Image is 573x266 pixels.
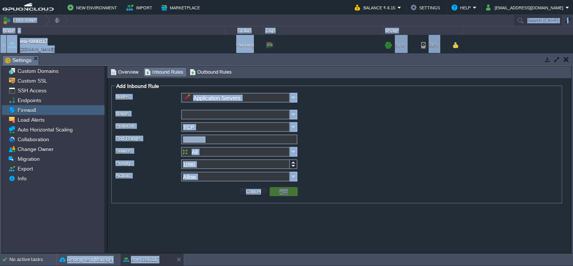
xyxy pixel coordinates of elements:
button: Deployment Manager [60,256,114,263]
button: Settings [411,3,442,12]
span: Add Inbound Rule [116,83,159,89]
a: [DOMAIN_NAME] [20,45,55,53]
div: 3 / 8 [395,35,404,55]
a: Custom Domains [16,68,60,74]
label: Action: [115,172,180,180]
a: SSH Access [16,87,48,94]
a: Export [16,165,34,172]
a: Migration [16,156,41,162]
button: Import [126,3,154,12]
img: AMDAwAAAACH5BAEAAAAALAAAAAABAAEAAAICRAEAOw== [0,35,6,55]
a: Firewall [16,107,37,113]
button: env-6890117 [123,256,159,263]
button: Balance ₹-6.15 [355,3,397,12]
img: GPUonCLOUD [3,3,54,12]
a: Info [16,175,28,182]
a: Load Alerts [16,116,46,123]
div: Tags [263,26,382,35]
img: AMDAwAAAACH5BAEAAAAALAAAAAABAAEAAAICRAEAOw== [7,35,17,55]
div: Status [226,26,262,35]
label: Name: [115,110,180,118]
a: Custom SSL [16,77,48,84]
label: Nodes: [115,93,180,101]
label: Source: [115,147,180,155]
label: Port Range: [115,135,180,142]
span: Settings [5,56,31,65]
div: Usage [383,26,462,35]
label: Priority: [115,159,180,167]
span: Outbound Rules [190,68,232,76]
button: Help [451,3,473,12]
button: Env Groups [3,15,40,26]
span: Inbound Rules [145,68,183,76]
a: Change Owner [16,146,55,153]
button: Add [277,188,290,195]
button: New Environment [67,3,119,12]
div: Running [225,35,263,55]
div: 21% [421,35,445,55]
div: Name [1,26,225,35]
button: Marketplace [161,3,202,12]
div: No active tasks [9,254,56,266]
a: env-6890117 [20,38,48,45]
span: Overview [111,68,138,76]
a: Endpoints [16,97,42,104]
img: AMDAwAAAACH5BAEAAAAALAAAAAABAAEAAAICRAEAOw== [18,30,21,32]
a: Collaboration [16,136,50,143]
button: Cancel [244,188,263,195]
button: [EMAIL_ADDRESS][DOMAIN_NAME] [486,3,565,12]
a: Auto Horizontal Scaling [16,126,74,133]
label: Protocol: [115,122,180,130]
